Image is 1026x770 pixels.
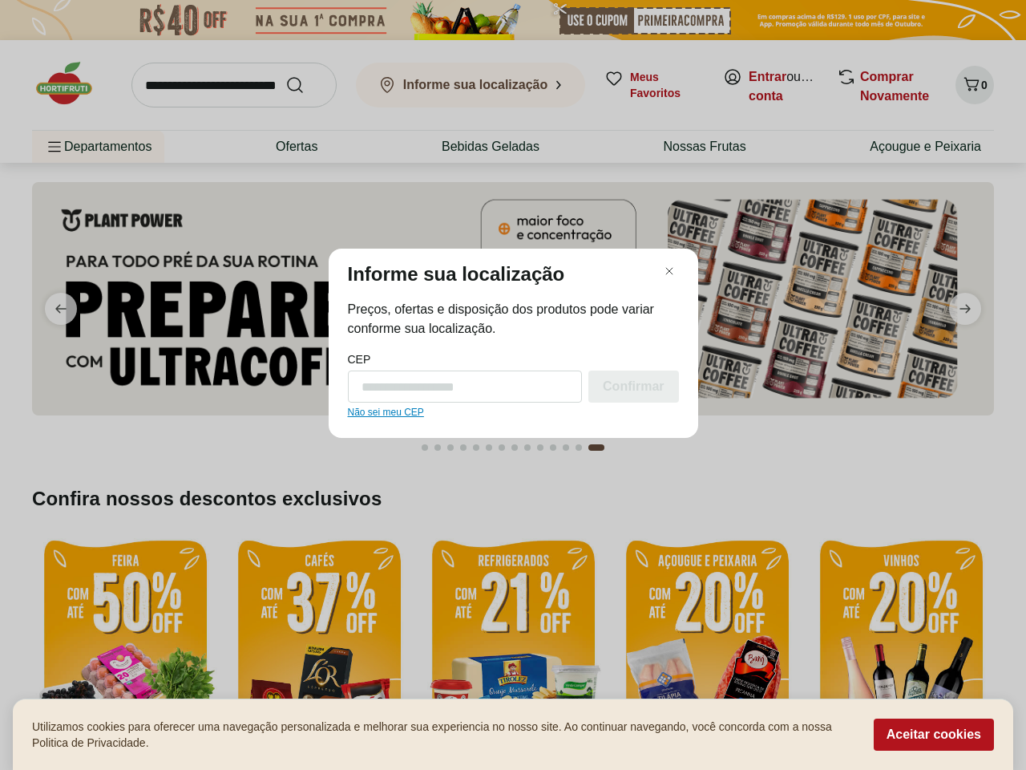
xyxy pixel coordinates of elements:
[660,261,679,281] button: Fechar modal de regionalização
[874,719,994,751] button: Aceitar cookies
[32,719,854,751] p: Utilizamos cookies para oferecer uma navegação personalizada e melhorar sua experiencia no nosso ...
[348,300,679,338] span: Preços, ofertas e disposição dos produtos pode variar conforme sua localização.
[588,371,678,403] button: Confirmar
[348,351,371,367] label: CEP
[329,249,698,438] div: Modal de regionalização
[348,406,424,419] a: Não sei meu CEP
[348,261,565,287] p: Informe sua localização
[603,380,664,393] span: Confirmar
